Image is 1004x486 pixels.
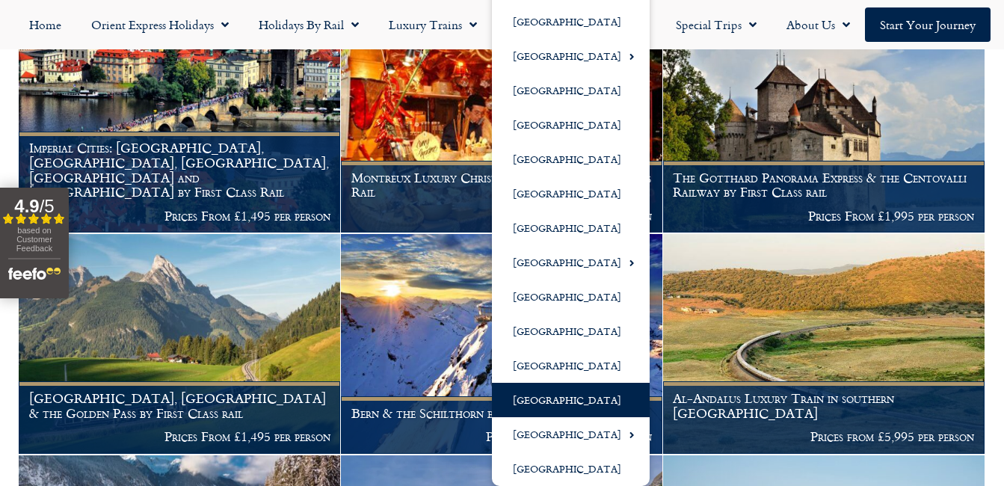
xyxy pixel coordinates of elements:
a: Montreux Luxury Christmas Markets by First Class Rail Prices From £975 per person [341,13,663,233]
a: [GEOGRAPHIC_DATA] [492,39,650,73]
a: [GEOGRAPHIC_DATA] [492,383,650,417]
a: [GEOGRAPHIC_DATA] [492,142,650,176]
a: [GEOGRAPHIC_DATA] [492,176,650,211]
p: Prices From £1,495 per person [29,209,330,224]
h1: The Gotthard Panorama Express & the Centovalli Railway by First Class rail [673,170,974,200]
a: [GEOGRAPHIC_DATA] [492,314,650,348]
a: Special Trips [661,7,772,42]
h1: [GEOGRAPHIC_DATA], [GEOGRAPHIC_DATA] & the Golden Pass by First Class rail [29,391,330,420]
a: Imperial Cities: [GEOGRAPHIC_DATA], [GEOGRAPHIC_DATA], [GEOGRAPHIC_DATA], [GEOGRAPHIC_DATA] and [... [19,13,341,233]
h1: Imperial Cities: [GEOGRAPHIC_DATA], [GEOGRAPHIC_DATA], [GEOGRAPHIC_DATA], [GEOGRAPHIC_DATA] and [... [29,141,330,200]
a: Al-Andalus Luxury Train in southern [GEOGRAPHIC_DATA] Prices from £5,995 per person [663,234,985,454]
h1: Montreux Luxury Christmas Markets by First Class Rail [351,170,653,200]
p: Prices from £5,995 per person [673,429,974,444]
a: [GEOGRAPHIC_DATA] [492,108,650,142]
a: [GEOGRAPHIC_DATA], [GEOGRAPHIC_DATA] & the Golden Pass by First Class rail Prices From £1,495 per... [19,234,341,454]
a: [GEOGRAPHIC_DATA] [492,4,650,39]
a: [GEOGRAPHIC_DATA] [492,348,650,383]
a: About Us [772,7,865,42]
a: Start your Journey [865,7,991,42]
img: Chateau de Chillon Montreux [663,13,985,233]
nav: Menu [7,7,997,42]
a: [GEOGRAPHIC_DATA] [492,280,650,314]
a: The Gotthard Panorama Express & the Centovalli Railway by First Class rail Prices From £1,995 per... [663,13,985,233]
h1: Bern & the Schilthorn by First Class Rail [351,406,653,421]
a: [GEOGRAPHIC_DATA] [492,73,650,108]
p: Prices From £975 per person [351,209,653,224]
a: [GEOGRAPHIC_DATA] [492,245,650,280]
a: [GEOGRAPHIC_DATA] [492,452,650,486]
a: [GEOGRAPHIC_DATA] [492,417,650,452]
p: Prices From £1,495 per person [29,429,330,444]
a: Holidays by Rail [244,7,374,42]
a: [GEOGRAPHIC_DATA] [492,211,650,245]
p: Prices From £1,995 per person [673,209,974,224]
a: Orient Express Holidays [76,7,244,42]
a: Home [14,7,76,42]
h1: Al-Andalus Luxury Train in southern [GEOGRAPHIC_DATA] [673,391,974,420]
a: Bern & the Schilthorn by First Class Rail Prices From £1,275 per person [341,234,663,454]
p: Prices From £1,275 per person [351,429,653,444]
a: Luxury Trains [374,7,492,42]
